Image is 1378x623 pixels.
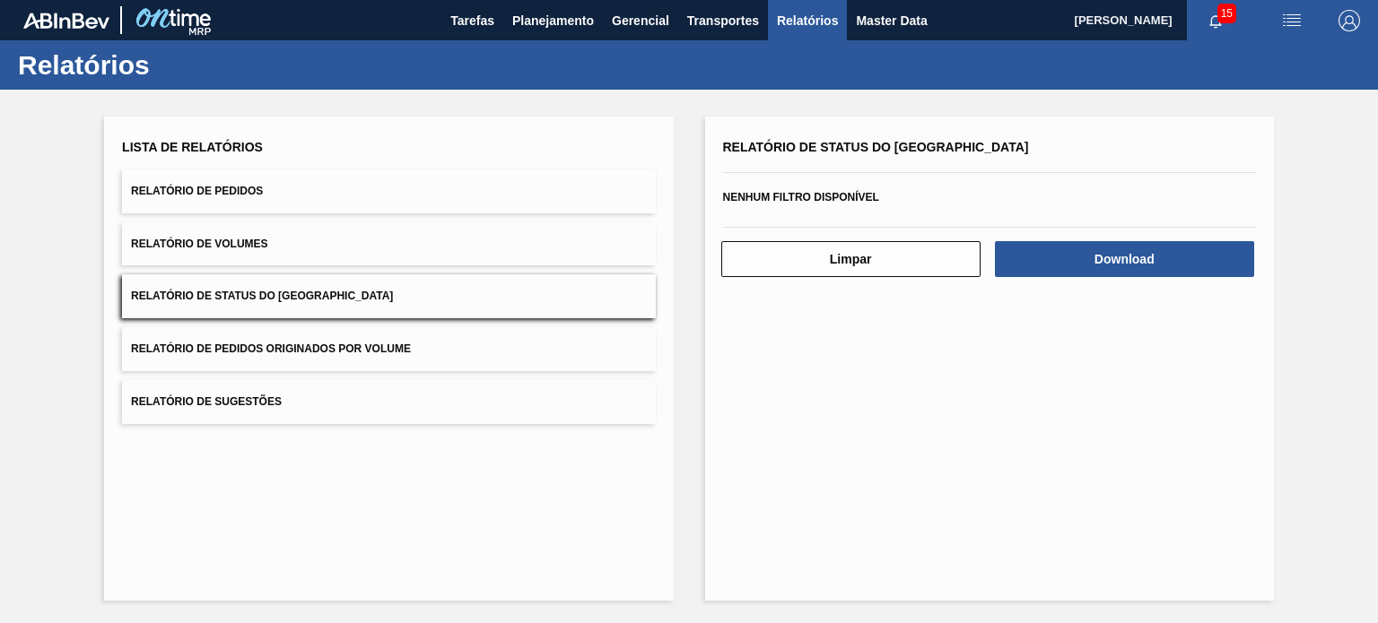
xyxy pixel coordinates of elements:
span: 15 [1217,4,1236,23]
button: Relatório de Pedidos Originados por Volume [122,327,655,371]
span: Relatório de Volumes [131,238,267,250]
img: userActions [1281,10,1303,31]
span: Relatório de Status do [GEOGRAPHIC_DATA] [723,140,1029,154]
button: Limpar [721,241,981,277]
button: Relatório de Volumes [122,222,655,266]
img: Logout [1339,10,1360,31]
button: Download [995,241,1254,277]
span: Gerencial [612,10,669,31]
button: Relatório de Pedidos [122,169,655,213]
span: Transportes [687,10,759,31]
span: Relatórios [777,10,838,31]
span: Planejamento [512,10,594,31]
button: Relatório de Sugestões [122,380,655,424]
span: Tarefas [450,10,494,31]
span: Master Data [856,10,927,31]
button: Notificações [1187,8,1244,33]
span: Nenhum filtro disponível [723,191,879,203]
span: Relatório de Pedidos [131,185,263,197]
img: TNhmsLtSVTkK8tSr43FrP2fwEKptu5GPRR3wAAAABJRU5ErkJggg== [23,13,109,29]
button: Relatório de Status do [GEOGRAPHIC_DATA] [122,274,655,318]
span: Relatório de Pedidos Originados por Volume [131,342,411,355]
h1: Relatórios [18,55,336,75]
span: Lista de Relatórios [122,140,263,154]
span: Relatório de Status do [GEOGRAPHIC_DATA] [131,290,393,302]
span: Relatório de Sugestões [131,395,282,408]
